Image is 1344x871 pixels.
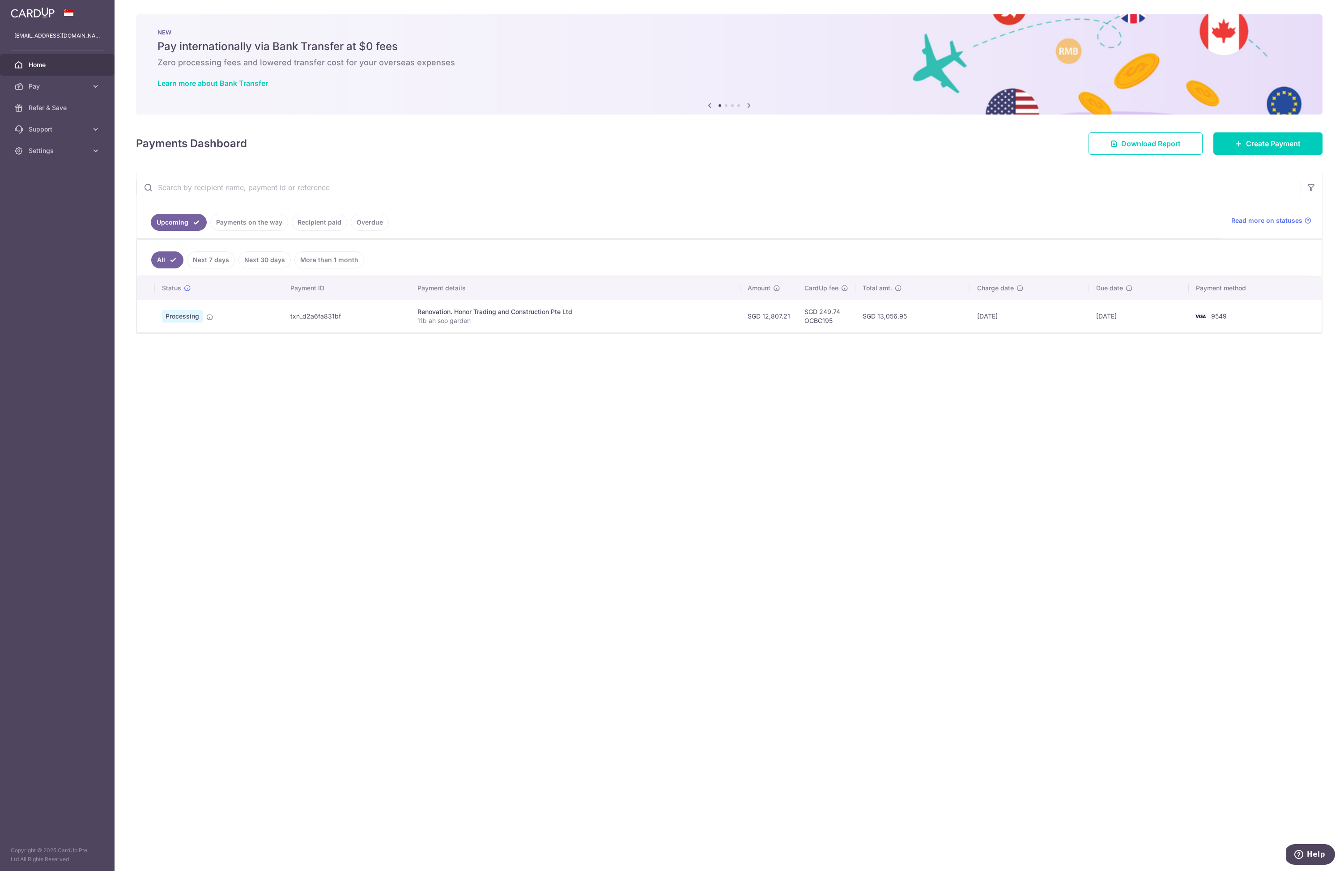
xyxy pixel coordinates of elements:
span: Settings [29,146,88,155]
h5: Pay internationally via Bank Transfer at $0 fees [157,39,1301,54]
a: Download Report [1089,132,1203,155]
input: Search by recipient name, payment id or reference [136,173,1301,202]
a: Create Payment [1213,132,1323,155]
div: Renovation. Honor Trading and Construction Pte Ltd [417,307,734,316]
a: Read more on statuses [1231,216,1311,225]
span: Charge date [977,284,1014,293]
span: Support [29,125,88,134]
td: SGD 249.74 OCBC195 [797,300,855,332]
td: txn_d2a6fa831bf [283,300,410,332]
p: NEW [157,29,1301,36]
span: Pay [29,82,88,91]
span: Refer & Save [29,103,88,112]
span: CardUp fee [804,284,838,293]
p: 11b ah soo garden [417,316,734,325]
span: Total amt. [863,284,892,293]
td: [DATE] [970,300,1089,332]
span: Due date [1096,284,1123,293]
span: Download Report [1121,138,1181,149]
span: Home [29,60,88,69]
span: Create Payment [1246,138,1301,149]
span: Amount [748,284,770,293]
iframe: Opens a widget where you can find more information [1286,844,1335,867]
a: Overdue [351,214,389,231]
a: Payments on the way [210,214,288,231]
a: Next 30 days [238,251,291,268]
h6: Zero processing fees and lowered transfer cost for your overseas expenses [157,57,1301,68]
span: 9549 [1211,312,1227,320]
a: More than 1 month [294,251,364,268]
img: Bank transfer banner [136,14,1323,115]
th: Payment details [410,276,741,300]
a: Upcoming [151,214,207,231]
td: SGD 13,056.95 [855,300,970,332]
a: Learn more about Bank Transfer [157,79,268,88]
p: [EMAIL_ADDRESS][DOMAIN_NAME] [14,31,100,40]
a: Next 7 days [187,251,235,268]
span: Read more on statuses [1231,216,1302,225]
img: CardUp [11,7,55,18]
td: [DATE] [1089,300,1189,332]
th: Payment ID [283,276,410,300]
a: Recipient paid [292,214,347,231]
th: Payment method [1189,276,1322,300]
img: Bank Card [1191,311,1209,322]
td: SGD 12,807.21 [740,300,797,332]
span: Status [162,284,181,293]
h4: Payments Dashboard [136,136,247,152]
span: Processing [162,310,203,323]
a: All [151,251,183,268]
